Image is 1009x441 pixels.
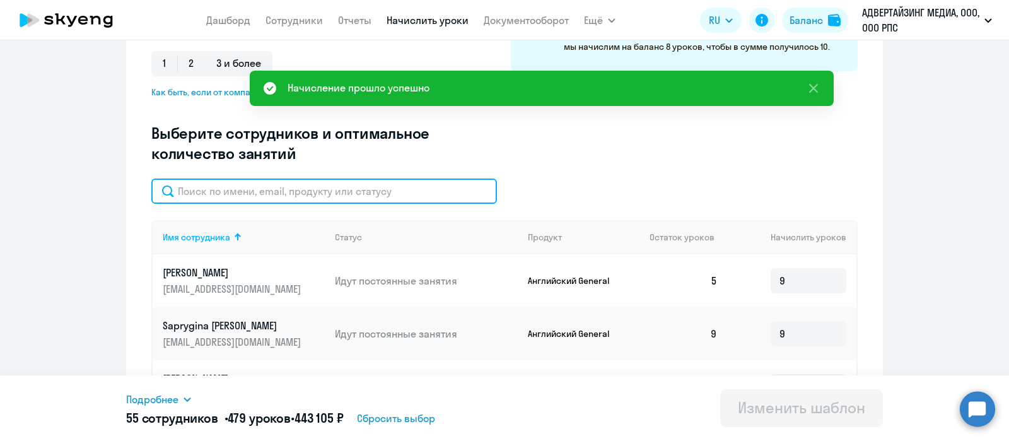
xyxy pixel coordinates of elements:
[177,51,205,76] span: 2
[639,254,728,307] td: 5
[151,179,497,204] input: Поиск по имени, email, продукту или статусу
[126,392,178,407] span: Подробнее
[335,232,518,243] div: Статус
[387,14,469,26] a: Начислить уроки
[206,14,250,26] a: Дашборд
[163,266,304,279] p: [PERSON_NAME]
[163,335,304,349] p: [EMAIL_ADDRESS][DOMAIN_NAME]
[338,14,371,26] a: Отчеты
[639,360,728,413] td: 4
[584,8,615,33] button: Ещё
[700,8,742,33] button: RU
[265,14,323,26] a: Сотрудники
[782,8,848,33] button: Балансbalance
[856,5,998,35] button: АДВЕРТАЙЗИНГ МЕДИА, ООО, ООО РПС
[126,409,343,427] h5: 55 сотрудников • •
[335,274,518,288] p: Идут постоянные занятия
[335,232,362,243] div: Статус
[163,266,325,296] a: [PERSON_NAME][EMAIL_ADDRESS][DOMAIN_NAME]
[163,232,230,243] div: Имя сотрудника
[163,319,304,332] p: Saprygina [PERSON_NAME]
[163,372,304,385] p: [PERSON_NAME]
[484,14,569,26] a: Документооборот
[790,13,823,28] div: Баланс
[163,282,304,296] p: [EMAIL_ADDRESS][DOMAIN_NAME]
[528,232,562,243] div: Продукт
[709,13,720,28] span: RU
[862,5,979,35] p: АДВЕРТАЙЗИНГ МЕДИА, ООО, ООО РПС
[720,389,883,427] button: Изменить шаблон
[228,410,291,426] span: 479 уроков
[151,51,177,76] span: 1
[151,123,470,163] h3: Выберите сотрудников и оптимальное количество занятий
[163,372,325,402] a: [PERSON_NAME][EMAIL_ADDRESS][DOMAIN_NAME]
[828,14,841,26] img: balance
[650,232,714,243] span: Остаток уроков
[357,411,435,426] span: Сбросить выбор
[151,86,470,98] span: Как быть, если от компании готовы оплачивать меньше 5 уроков в месяц?
[528,232,640,243] div: Продукт
[650,232,728,243] div: Остаток уроков
[335,327,518,341] p: Идут постоянные занятия
[738,397,865,418] div: Изменить шаблон
[295,410,344,426] span: 443 105 ₽
[288,80,429,95] div: Начисление прошло успешно
[205,51,272,76] span: 3 и более
[528,275,622,286] p: Английский General
[163,232,325,243] div: Имя сотрудника
[639,307,728,360] td: 9
[584,13,603,28] span: Ещё
[528,328,622,339] p: Английский General
[728,220,856,254] th: Начислить уроков
[163,319,325,349] a: Saprygina [PERSON_NAME][EMAIL_ADDRESS][DOMAIN_NAME]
